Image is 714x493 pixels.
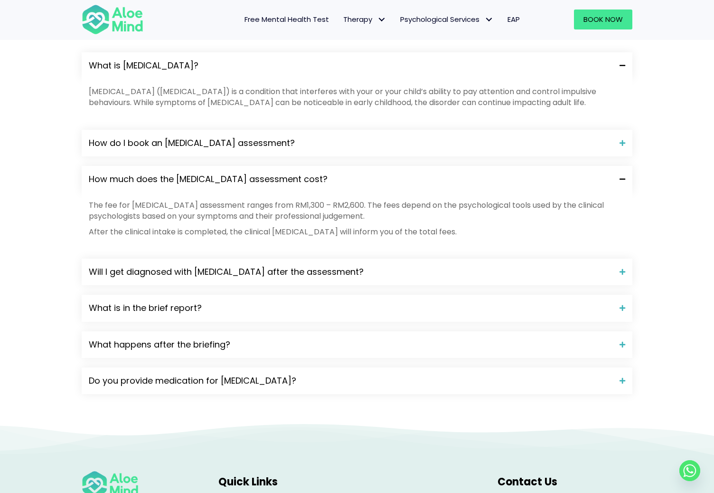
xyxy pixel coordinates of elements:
[574,10,632,29] a: Book Now
[89,200,625,222] p: The fee for [MEDICAL_DATA] assessment ranges from RM1,300 – RM2,600. The fees depend on the psych...
[679,460,700,481] a: Whatsapp
[237,10,336,29] a: Free Mental Health Test
[89,86,625,108] p: [MEDICAL_DATA] ([MEDICAL_DATA]) is a condition that interferes with your or your child’s ability ...
[89,266,612,278] span: Will I get diagnosed with [MEDICAL_DATA] after the assessment?
[89,302,612,314] span: What is in the brief report?
[82,4,143,35] img: Aloe mind Logo
[400,14,493,24] span: Psychological Services
[482,13,496,27] span: Psychological Services: submenu
[343,14,386,24] span: Therapy
[89,137,612,149] span: How do I book an [MEDICAL_DATA] assessment?
[375,13,388,27] span: Therapy: submenu
[89,338,612,351] span: What happens after the briefing?
[336,10,393,29] a: TherapyTherapy: submenu
[89,375,612,387] span: Do you provide medication for [MEDICAL_DATA]?
[156,10,527,29] nav: Menu
[507,14,520,24] span: EAP
[498,474,557,489] span: Contact Us
[500,10,527,29] a: EAP
[393,10,500,29] a: Psychological ServicesPsychological Services: submenu
[583,14,623,24] span: Book Now
[89,59,612,72] span: What is [MEDICAL_DATA]?
[244,14,329,24] span: Free Mental Health Test
[89,226,625,237] p: After the clinical intake is completed, the clinical [MEDICAL_DATA] will inform you of the total ...
[218,474,278,489] span: Quick Links
[89,173,612,185] span: How much does the [MEDICAL_DATA] assessment cost?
